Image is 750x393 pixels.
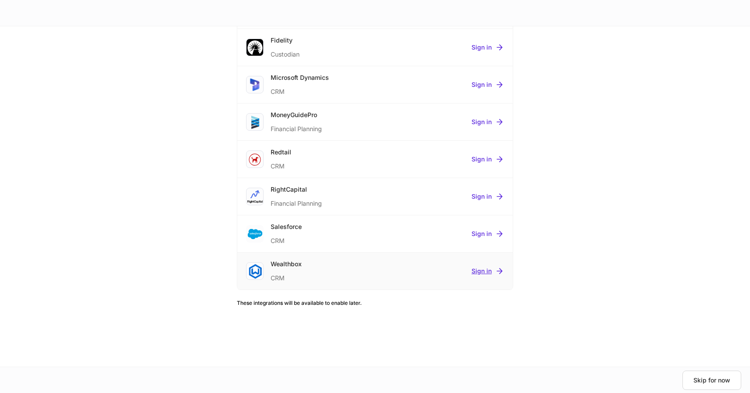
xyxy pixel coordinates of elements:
div: Redtail [271,148,291,157]
button: Sign in [471,155,504,164]
div: RightCapital [271,185,322,194]
div: CRM [271,82,329,96]
button: Sign in [471,80,504,89]
div: CRM [271,231,302,245]
div: Skip for now [693,377,730,383]
div: CRM [271,268,302,282]
button: Sign in [471,267,504,275]
img: sIOyOZvWb5kUEAwh5D03bPzsWHrUXBSdsWHDhg8Ma8+nBQBvlija69eFAv+snJUCyn8AqO+ElBnIpgMAAAAASUVORK5CYII= [248,78,262,92]
div: Microsoft Dynamics [271,73,329,82]
div: Salesforce [271,222,302,231]
div: Custodian [271,45,300,59]
div: Fidelity [271,36,300,45]
div: Financial Planning [271,119,322,133]
div: Financial Planning [271,194,322,208]
button: Sign in [471,192,504,201]
button: Sign in [471,229,504,238]
h6: These integrations will be available to enable later. [237,299,513,307]
div: Wealthbox [271,260,302,268]
button: Sign in [471,43,504,52]
div: CRM [271,157,291,171]
button: Skip for now [682,371,741,390]
div: MoneyGuidePro [271,111,322,119]
button: Sign in [471,118,504,126]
